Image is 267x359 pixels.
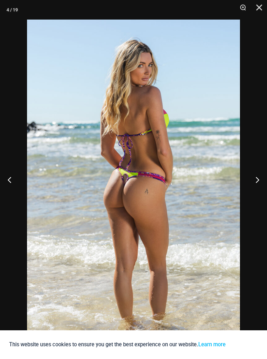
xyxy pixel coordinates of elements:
div: 4 / 19 [7,5,18,15]
button: Next [243,163,267,196]
button: Accept [231,337,258,352]
img: Coastal Bliss Leopard Sunset 3223 Underwire Top 4371 Thong Bikini 04 [27,20,240,339]
a: Learn more [198,341,226,348]
p: This website uses cookies to ensure you get the best experience on our website. [9,340,226,349]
